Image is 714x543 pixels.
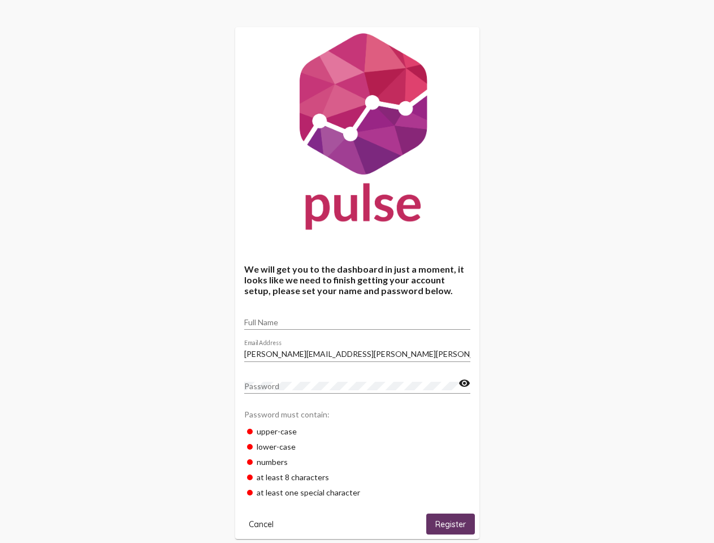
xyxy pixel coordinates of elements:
[249,519,274,529] span: Cancel
[426,514,475,535] button: Register
[244,454,470,469] div: numbers
[244,439,470,454] div: lower-case
[235,27,479,241] img: Pulse For Good Logo
[244,469,470,485] div: at least 8 characters
[435,519,466,529] span: Register
[244,404,470,424] div: Password must contain:
[244,485,470,500] div: at least one special character
[244,424,470,439] div: upper-case
[244,264,470,296] h4: We will get you to the dashboard in just a moment, it looks like we need to finish getting your a...
[240,514,283,535] button: Cancel
[458,377,470,390] mat-icon: visibility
